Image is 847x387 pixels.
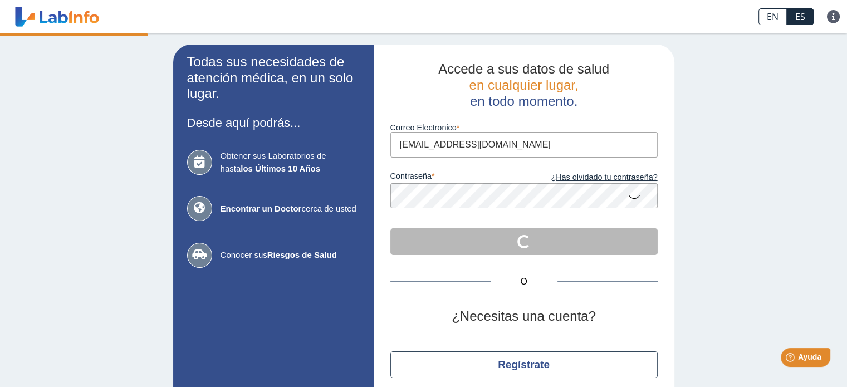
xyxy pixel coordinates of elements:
[469,77,578,92] span: en cualquier lugar,
[748,344,835,375] iframe: Help widget launcher
[221,249,360,262] span: Conocer sus
[390,123,658,132] label: Correo Electronico
[221,204,302,213] b: Encontrar un Doctor
[390,308,658,325] h2: ¿Necesitas una cuenta?
[524,172,658,184] a: ¿Has olvidado tu contraseña?
[221,150,360,175] span: Obtener sus Laboratorios de hasta
[470,94,577,109] span: en todo momento.
[221,203,360,215] span: cerca de usted
[241,164,320,173] b: los Últimos 10 Años
[758,8,787,25] a: EN
[390,351,658,378] button: Regístrate
[187,54,360,102] h2: Todas sus necesidades de atención médica, en un solo lugar.
[187,116,360,130] h3: Desde aquí podrás...
[390,172,524,184] label: contraseña
[491,275,557,288] span: O
[438,61,609,76] span: Accede a sus datos de salud
[267,250,337,259] b: Riesgos de Salud
[787,8,814,25] a: ES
